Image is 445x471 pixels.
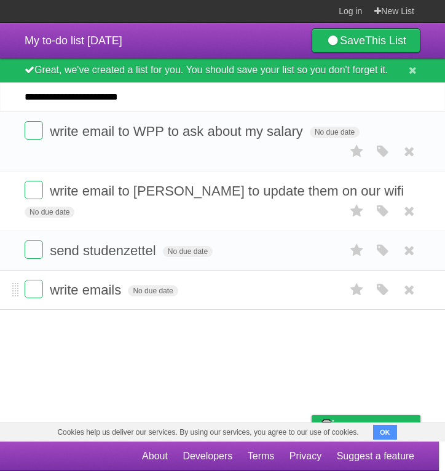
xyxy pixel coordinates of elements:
[25,207,74,218] span: No due date
[345,280,369,300] label: Star task
[183,445,232,468] a: Developers
[312,28,420,53] a: SaveThis List
[50,243,159,258] span: send studenzettel
[25,181,43,199] label: Done
[310,127,360,138] span: No due date
[345,141,369,162] label: Star task
[337,416,414,437] span: Buy me a coffee
[318,416,334,437] img: Buy me a coffee
[25,121,43,140] label: Done
[142,445,168,468] a: About
[50,282,124,298] span: write emails
[373,425,397,440] button: OK
[50,183,407,199] span: write email to [PERSON_NAME] to update them on our wifi
[289,445,321,468] a: Privacy
[312,415,420,438] a: Buy me a coffee
[50,124,306,139] span: write email to WPP to ask about my salary
[163,246,213,257] span: No due date
[365,34,406,47] b: This List
[337,445,414,468] a: Suggest a feature
[25,240,43,259] label: Done
[25,280,43,298] label: Done
[248,445,275,468] a: Terms
[128,285,178,296] span: No due date
[345,240,369,261] label: Star task
[25,34,122,47] span: My to-do list [DATE]
[345,201,369,221] label: Star task
[45,423,371,441] span: Cookies help us deliver our services. By using our services, you agree to our use of cookies.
